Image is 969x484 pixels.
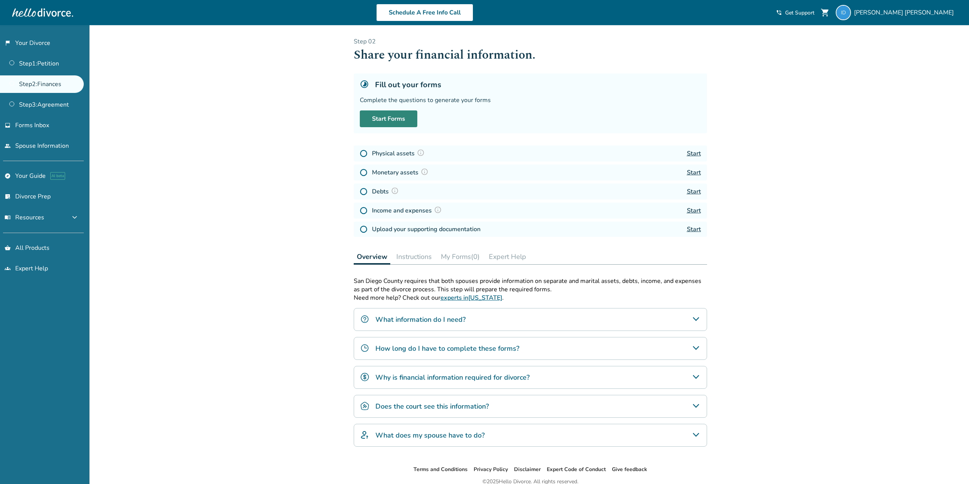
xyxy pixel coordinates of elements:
button: Instructions [393,249,435,264]
a: Expert Code of Conduct [547,466,606,473]
span: inbox [5,122,11,128]
a: experts in[US_STATE] [441,294,502,302]
img: Does the court see this information? [360,401,369,411]
img: Not Started [360,225,367,233]
div: How long do I have to complete these forms? [354,337,707,360]
span: explore [5,173,11,179]
img: Why is financial information required for divorce? [360,372,369,382]
span: Get Support [785,9,814,16]
a: Privacy Policy [474,466,508,473]
img: Question Mark [391,187,399,195]
li: Disclaimer [514,465,541,474]
h4: Debts [372,187,401,196]
img: Not Started [360,188,367,195]
li: Give feedback [612,465,647,474]
h4: What information do I need? [375,315,466,324]
span: groups [5,265,11,272]
span: shopping_cart [821,8,830,17]
span: expand_more [70,213,79,222]
img: Not Started [360,150,367,157]
img: What information do I need? [360,315,369,324]
div: Does the court see this information? [354,395,707,418]
h4: What does my spouse have to do? [375,430,485,440]
img: What does my spouse have to do? [360,430,369,439]
h4: How long do I have to complete these forms? [375,343,519,353]
img: Not Started [360,207,367,214]
button: Expert Help [486,249,529,264]
a: Start Forms [360,110,417,127]
h4: Income and expenses [372,206,444,216]
button: My Forms(0) [438,249,483,264]
h1: Share your financial information. [354,46,707,64]
a: Start [687,206,701,215]
span: shopping_basket [5,245,11,251]
span: [PERSON_NAME] [PERSON_NAME] [854,8,957,17]
h5: Fill out your forms [375,80,441,90]
h4: Physical assets [372,149,427,158]
img: Question Mark [421,168,428,176]
img: How long do I have to complete these forms? [360,343,369,353]
img: Question Mark [417,149,425,157]
a: Start [687,187,701,196]
span: Forms Inbox [15,121,49,129]
h4: Upload your supporting documentation [372,225,481,234]
a: Schedule A Free Info Call [376,4,473,21]
span: list_alt_check [5,193,11,200]
img: Not Started [360,169,367,176]
h4: Why is financial information required for divorce? [375,372,530,382]
div: Complete the questions to generate your forms [360,96,701,104]
span: flag_2 [5,40,11,46]
div: Why is financial information required for divorce? [354,366,707,389]
a: Start [687,149,701,158]
a: Start [687,225,701,233]
button: Overview [354,249,390,265]
div: What does my spouse have to do? [354,424,707,447]
p: San Diego County requires that both spouses provide information on separate and marital assets, d... [354,277,707,294]
span: Resources [5,213,44,222]
img: Question Mark [434,206,442,214]
a: phone_in_talkGet Support [776,9,814,16]
span: AI beta [50,172,65,180]
p: Need more help? Check out our . [354,294,707,302]
span: menu_book [5,214,11,220]
h4: Does the court see this information? [375,401,489,411]
span: phone_in_talk [776,10,782,16]
a: Start [687,168,701,177]
div: What information do I need? [354,308,707,331]
img: ian-davies@outlook.com [836,5,851,20]
h4: Monetary assets [372,168,431,177]
a: Terms and Conditions [413,466,468,473]
p: Step 0 2 [354,37,707,46]
span: people [5,143,11,149]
